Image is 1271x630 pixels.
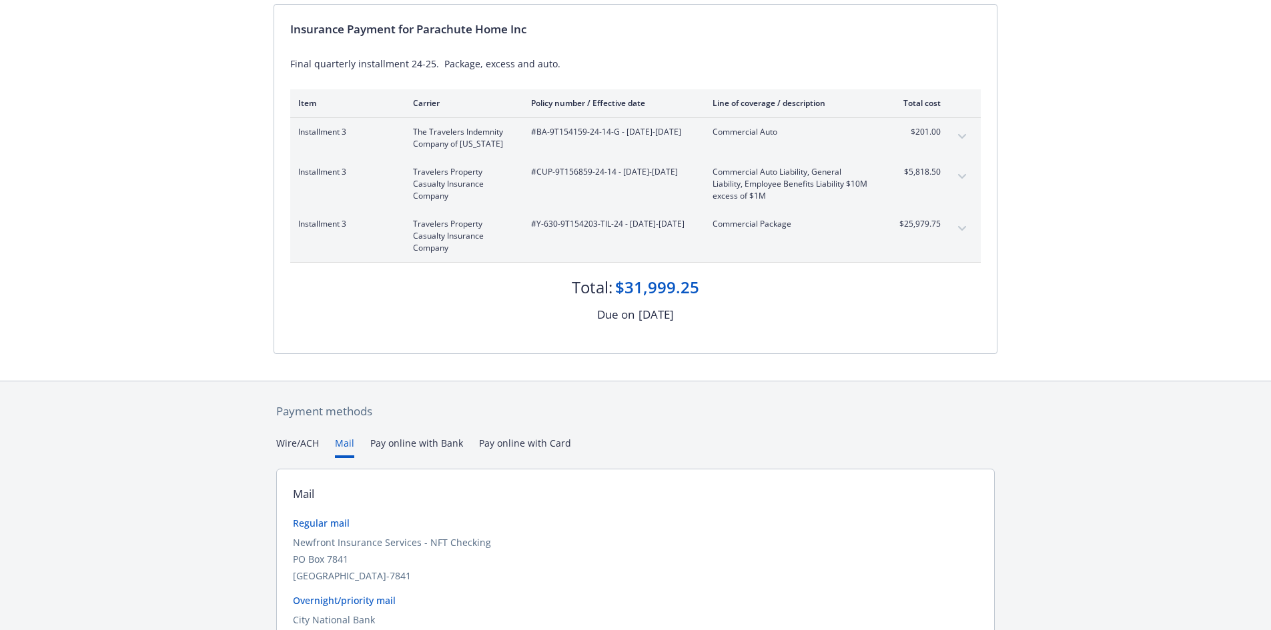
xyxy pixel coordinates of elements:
div: City National Bank [293,613,978,627]
div: PO Box 7841 [293,552,978,566]
button: expand content [951,126,973,147]
span: Commercial Auto Liability, General Liability, Employee Benefits Liability $10M excess of $1M [713,166,869,202]
span: #BA-9T154159-24-14-G - [DATE]-[DATE] [531,126,691,138]
span: The Travelers Indemnity Company of [US_STATE] [413,126,510,150]
div: Item [298,97,392,109]
span: Travelers Property Casualty Insurance Company [413,166,510,202]
div: $31,999.25 [615,276,699,299]
button: Pay online with Card [479,436,571,458]
div: Insurance Payment for Parachute Home Inc [290,21,981,38]
button: Mail [335,436,354,458]
div: Installment 3Travelers Property Casualty Insurance Company#CUP-9T156859-24-14 - [DATE]-[DATE]Comm... [290,158,981,210]
span: #CUP-9T156859-24-14 - [DATE]-[DATE] [531,166,691,178]
span: $201.00 [891,126,941,138]
div: Line of coverage / description [713,97,869,109]
div: Carrier [413,97,510,109]
div: Regular mail [293,516,978,530]
div: [GEOGRAPHIC_DATA]-7841 [293,569,978,583]
span: Commercial Package [713,218,869,230]
div: Installment 3Travelers Property Casualty Insurance Company#Y-630-9T154203-TIL-24 - [DATE]-[DATE]C... [290,210,981,262]
button: Pay online with Bank [370,436,463,458]
span: Installment 3 [298,126,392,138]
div: Mail [293,485,314,503]
div: Policy number / Effective date [531,97,691,109]
div: Newfront Insurance Services - NFT Checking [293,535,978,549]
span: Travelers Property Casualty Insurance Company [413,218,510,254]
span: $5,818.50 [891,166,941,178]
button: expand content [951,218,973,239]
div: Due on [597,306,634,323]
div: Installment 3The Travelers Indemnity Company of [US_STATE]#BA-9T154159-24-14-G - [DATE]-[DATE]Com... [290,118,981,158]
button: expand content [951,166,973,187]
span: Installment 3 [298,166,392,178]
span: Commercial Auto [713,126,869,138]
span: #Y-630-9T154203-TIL-24 - [DATE]-[DATE] [531,218,691,230]
div: Total cost [891,97,941,109]
div: Total: [572,276,612,299]
div: Overnight/priority mail [293,593,978,607]
button: Wire/ACH [276,436,319,458]
span: $25,979.75 [891,218,941,230]
div: Final quarterly installment 24-25. Package, excess and auto. [290,57,981,71]
div: [DATE] [639,306,674,323]
div: Payment methods [276,403,995,420]
span: Installment 3 [298,218,392,230]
